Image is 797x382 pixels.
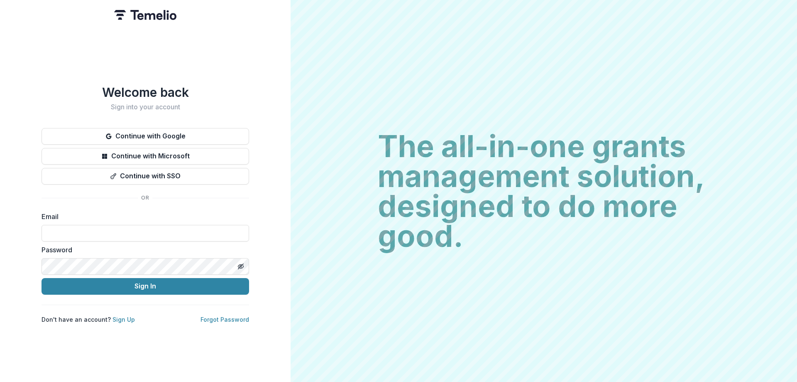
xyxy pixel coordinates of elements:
label: Email [42,212,244,222]
h2: Sign into your account [42,103,249,111]
a: Sign Up [112,316,135,323]
a: Forgot Password [200,316,249,323]
p: Don't have an account? [42,315,135,324]
button: Sign In [42,278,249,295]
button: Continue with SSO [42,168,249,185]
label: Password [42,245,244,255]
button: Continue with Microsoft [42,148,249,165]
img: Temelio [114,10,176,20]
button: Toggle password visibility [234,260,247,273]
h1: Welcome back [42,85,249,100]
button: Continue with Google [42,128,249,145]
